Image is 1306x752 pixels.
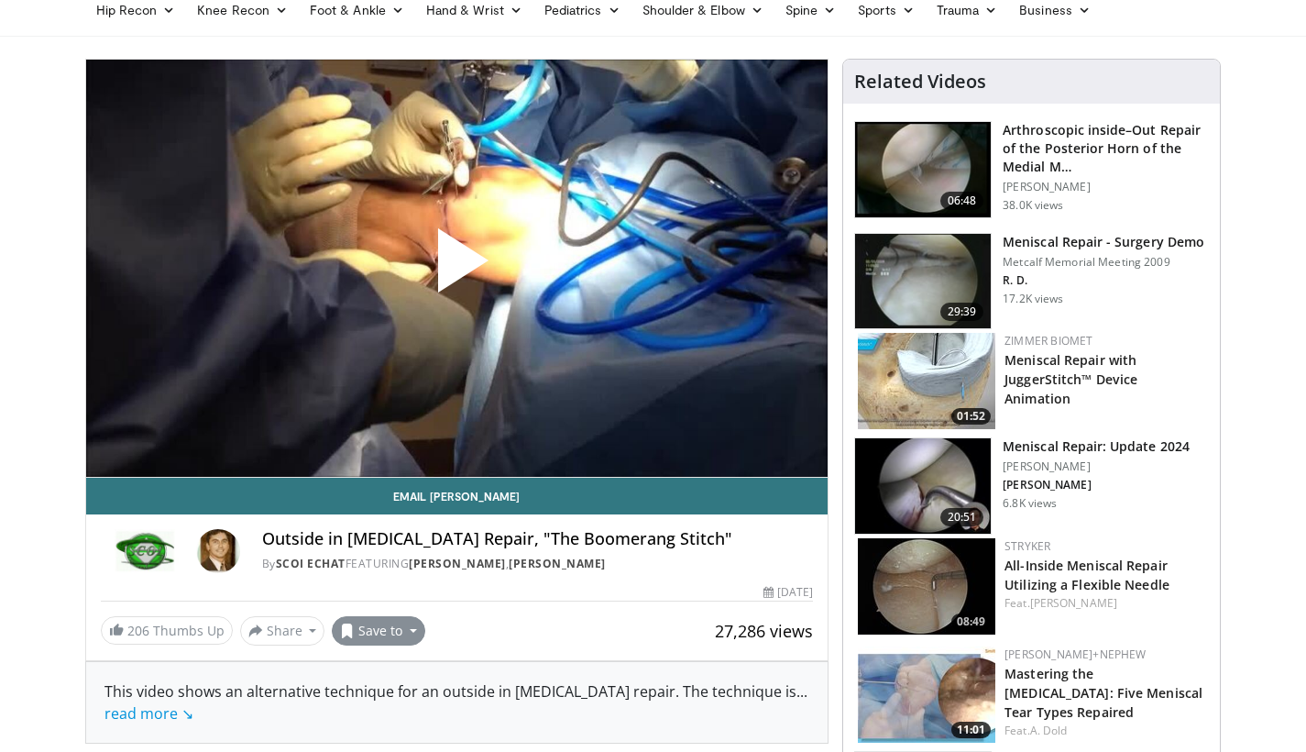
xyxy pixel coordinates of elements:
a: [PERSON_NAME]+Nephew [1004,647,1146,662]
a: 01:52 [858,333,995,429]
span: 29:39 [940,303,984,321]
h3: Arthroscopic inside–Out Repair of the Posterior Horn of the Medial M… [1003,121,1209,176]
span: 20:51 [940,508,984,526]
img: 106a3a39-ec7f-4e65-a126-9a23cf1eacd5.150x105_q85_crop-smart_upscale.jpg [855,438,991,534]
a: Stryker [1004,538,1050,554]
a: Zimmer Biomet [1004,333,1092,348]
a: [PERSON_NAME] [409,556,506,571]
a: 206 Thumbs Up [101,616,233,645]
h4: Related Videos [854,71,986,93]
a: 08:49 [858,538,995,635]
a: 20:51 Meniscal Repair: Update 2024 [PERSON_NAME] [PERSON_NAME] 6.8K views [854,437,1209,535]
img: SCOI eChat [101,529,189,573]
span: 11:01 [951,722,991,738]
button: Save to [332,616,425,646]
a: All-Inside Meniscal Repair Utilizing a Flexible Needle [1004,557,1169,593]
p: 6.8K views [1003,496,1057,511]
div: Feat. [1004,595,1205,612]
button: Play Video [291,178,621,358]
a: Email [PERSON_NAME] [86,478,829,514]
p: 17.2K views [1003,292,1063,306]
a: Meniscal Repair with JuggerStitch™ Device Animation [1004,351,1137,407]
p: [PERSON_NAME] [1003,459,1190,474]
a: read more ↘ [104,703,193,724]
img: 50c219b3-c08f-4b6c-9bf8-c5ca6333d247.150x105_q85_crop-smart_upscale.jpg [858,333,995,429]
span: 206 [127,622,149,639]
h3: Meniscal Repair - Surgery Demo [1003,233,1204,251]
div: This video shows an alternative technique for an outside in [MEDICAL_DATA] repair. The technique is [104,680,810,724]
span: 06:48 [940,192,984,210]
h3: Meniscal Repair: Update 2024 [1003,437,1190,456]
p: [PERSON_NAME] [1003,180,1209,194]
span: 27,286 views [715,620,813,642]
p: 38.0K views [1003,198,1063,213]
img: Avatar [196,529,240,573]
a: [PERSON_NAME] [509,556,606,571]
span: 01:52 [951,408,991,425]
a: [PERSON_NAME] [1030,595,1117,611]
a: 06:48 Arthroscopic inside–Out Repair of the Posterior Horn of the Medial M… [PERSON_NAME] 38.0K v... [854,121,1209,218]
img: hunt_3.png.150x105_q85_crop-smart_upscale.jpg [855,234,991,329]
a: Mastering the [MEDICAL_DATA]: Five Meniscal Tear Types Repaired [1004,665,1202,721]
img: baen_1.png.150x105_q85_crop-smart_upscale.jpg [855,122,991,217]
a: 11:01 [858,647,995,743]
img: 1c2750b8-5e5e-4220-9de8-d61e1844207f.150x105_q85_crop-smart_upscale.jpg [858,538,995,635]
a: SCOI eChat [276,556,346,571]
div: [DATE] [763,584,813,601]
a: 29:39 Meniscal Repair - Surgery Demo Metcalf Memorial Meeting 2009 R. D. 17.2K views [854,233,1209,330]
span: ... [104,681,807,724]
div: Feat. [1004,723,1205,739]
div: By FEATURING , [262,556,814,572]
p: R. D. [1003,273,1204,288]
p: Metcalf Memorial Meeting 2009 [1003,255,1204,270]
a: A. Dold [1030,723,1068,738]
span: 08:49 [951,614,991,630]
h4: Outside in [MEDICAL_DATA] Repair, "The Boomerang Stitch" [262,529,814,549]
button: Share [240,616,325,646]
img: 44c00b1e-3a75-4e34-bb5c-37c6caafe70b.150x105_q85_crop-smart_upscale.jpg [858,647,995,743]
p: [PERSON_NAME] [1003,478,1190,492]
video-js: Video Player [86,60,829,478]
